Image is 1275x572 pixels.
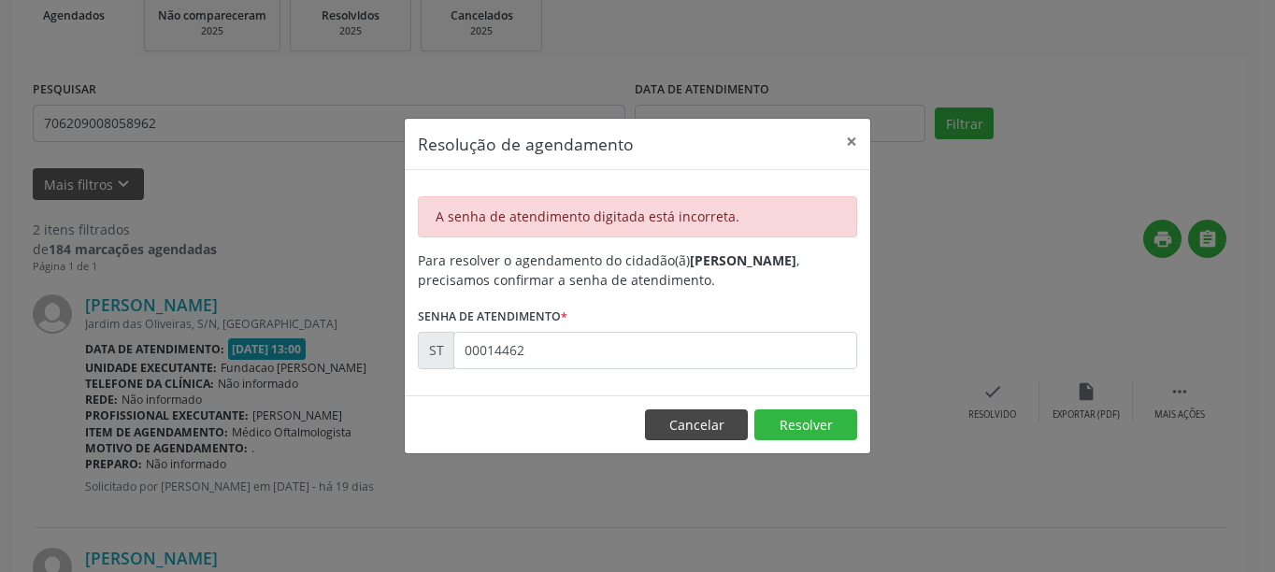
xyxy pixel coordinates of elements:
h5: Resolução de agendamento [418,132,634,156]
button: Close [833,119,870,164]
div: A senha de atendimento digitada está incorreta. [418,196,857,237]
button: Cancelar [645,409,748,441]
div: ST [418,332,454,369]
button: Resolver [754,409,857,441]
label: Senha de atendimento [418,303,567,332]
b: [PERSON_NAME] [690,251,796,269]
div: Para resolver o agendamento do cidadão(ã) , precisamos confirmar a senha de atendimento. [418,250,857,290]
